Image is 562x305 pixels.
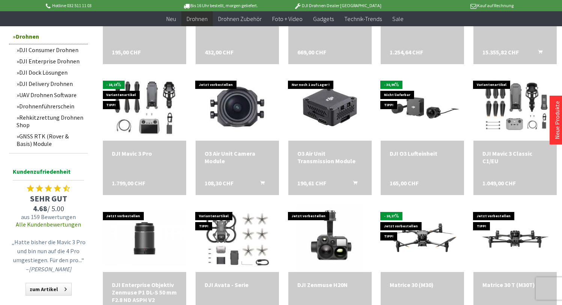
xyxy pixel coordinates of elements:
[482,48,519,56] span: 15.355,82 CHF
[205,48,234,56] span: 432,00 CHF
[296,73,364,141] img: O3 Air Unit Transmission Module
[251,179,269,189] button: In den Warenkorb
[13,89,88,101] a: UAV Drohnen Software
[29,265,71,273] em: [PERSON_NAME]
[181,11,213,27] a: Drohnen
[13,167,84,180] span: Kundenzufriedenheit
[112,179,145,187] span: 1.799,00 CHF
[112,281,177,303] div: DJI Enterprise Objektiv Zenmuse P1 DL-S 50 mm F2.8 ND ASPH V2
[529,48,547,58] button: In den Warenkorb
[297,281,363,288] div: DJI Zenmuse H20N
[112,150,177,157] a: DJI Mavic 3 Pro 1.799,00 CHF
[339,11,387,27] a: Technik-Trends
[205,281,270,288] div: DJI Avata - Serie
[45,1,162,10] p: Hotline 032 511 11 03
[13,112,88,131] a: Rehkitzrettung Drohnen Shop
[482,281,548,288] a: Matrice 30 T (M30T) 9.949,00 CHF In den Warenkorb
[213,11,267,27] a: Drohnen Zubehör
[103,74,186,140] img: DJI Mavic 3 Pro
[381,215,464,261] img: Matrice 30 (M30)
[392,15,404,23] span: Sale
[205,281,270,288] a: DJI Avata - Serie 499,00 CHF
[196,205,279,272] img: DJI Avata - Serie
[16,221,81,228] a: Alle Kundenbewertungen
[13,131,88,149] a: GNSS RTK (Rover & Basis) Module
[390,48,423,56] span: 1.254,64 CHF
[112,150,177,157] div: DJI Mavic 3 Pro
[13,101,88,112] a: Drohnenführerschein
[390,150,455,157] div: DJI O3 Lufteinheit
[272,15,303,23] span: Foto + Video
[26,283,72,296] a: zum Artikel
[205,150,270,165] a: O3 Air Unit Camera Module 108,30 CHF In den Warenkorb
[112,281,177,303] a: DJI Enterprise Objektiv Zenmuse P1 DL-S 50 mm F2.8 ND ASPH V2 1.464,42 CHF In den Warenkorb
[203,73,271,141] img: O3 Air Unit Camera Module
[308,11,339,27] a: Gadgets
[166,15,176,23] span: Neu
[297,150,363,165] div: O3 Air Unit Transmission Module
[344,15,382,23] span: Technik-Trends
[473,215,557,261] img: Matrice 30 T (M30T)
[13,56,88,67] a: DJI Enterprise Drohnen
[13,44,88,56] a: DJI Consumer Drohnen
[297,281,363,288] a: DJI Zenmuse H20N 14.653,22 CHF In den Warenkorb
[297,48,326,56] span: 669,00 CHF
[482,281,548,288] div: Matrice 30 T (M30T)
[482,150,548,165] div: DJI Mavic 3 Classic C1/EU
[381,79,464,135] img: DJI O3 Lufteinheit
[297,150,363,165] a: O3 Air Unit Transmission Module 190,61 CHF In den Warenkorb
[112,48,141,56] span: 195,00 CHF
[297,179,326,187] span: 190,61 CHF
[13,78,88,89] a: DJI Delivery Drohnen
[313,15,334,23] span: Gadgets
[33,204,47,213] span: 4.68
[267,11,308,27] a: Foto + Video
[162,1,279,10] p: Bis 16 Uhr bestellt, morgen geliefert.
[473,74,557,140] img: DJI Mavic 3 Classic C1/EU
[390,281,455,288] a: Matrice 30 (M30) 7.655,00 CHF In den Warenkorb
[9,29,88,44] a: Drohnen
[482,179,516,187] span: 1.049,00 CHF
[9,213,88,221] span: aus 159 Bewertungen
[553,101,561,139] a: Neue Produkte
[9,193,88,204] span: SEHR GUT
[482,150,548,165] a: DJI Mavic 3 Classic C1/EU 1.049,00 CHF
[13,67,88,78] a: DJI Dock Lösungen
[344,179,362,189] button: In den Warenkorb
[390,281,455,288] div: Matrice 30 (M30)
[103,210,186,266] img: DJI Enterprise Objektiv Zenmuse P1 DL-S 50 mm F2.8 ND ASPH V2
[218,15,262,23] span: Drohnen Zubehör
[279,1,396,10] p: DJI Drohnen Dealer [GEOGRAPHIC_DATA]
[390,179,419,187] span: 165,00 CHF
[11,237,86,273] p: „Hatte bisher die Mavic 3 Pro und bin nun auf die 4 Pro umgestiegen. Für den pro...“ –
[161,11,181,27] a: Neu
[205,179,234,187] span: 108,30 CHF
[396,1,514,10] p: Kauf auf Rechnung
[9,204,88,213] span: / 5.00
[296,204,364,272] img: DJI Zenmuse H20N
[187,15,208,23] span: Drohnen
[205,150,270,165] div: O3 Air Unit Camera Module
[387,11,409,27] a: Sale
[390,150,455,157] a: DJI O3 Lufteinheit 165,00 CHF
